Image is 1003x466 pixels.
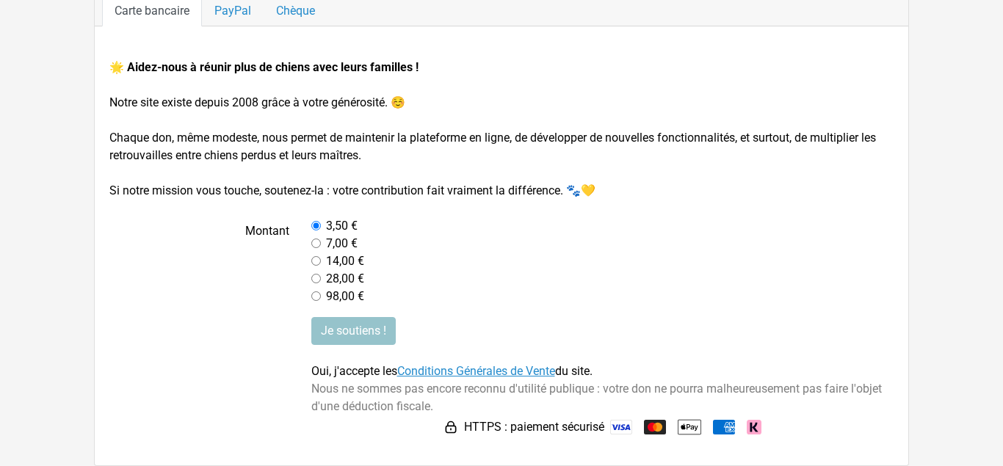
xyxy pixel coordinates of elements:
[397,364,555,378] a: Conditions Générales de Vente
[464,418,604,436] span: HTTPS : paiement sécurisé
[443,420,458,434] img: HTTPS : paiement sécurisé
[678,415,701,439] img: Apple Pay
[326,252,364,270] label: 14,00 €
[98,217,300,305] label: Montant
[311,364,593,378] span: Oui, j'accepte les du site.
[311,317,396,345] input: Je soutiens !
[326,270,364,288] label: 28,00 €
[644,420,666,434] img: Mastercard
[326,235,358,252] label: 7,00 €
[109,60,419,74] strong: 🌟 Aidez-nous à réunir plus de chiens avec leurs familles !
[747,420,761,434] img: Klarna
[326,217,358,235] label: 3,50 €
[311,382,882,413] span: Nous ne sommes pas encore reconnu d'utilité publique : votre don ne pourra malheureusement pas fa...
[109,59,894,439] form: Notre site existe depuis 2008 grâce à votre générosité. ☺️ Chaque don, même modeste, nous permet ...
[326,288,364,305] label: 98,00 €
[610,420,632,434] img: Visa
[713,420,735,434] img: American Express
